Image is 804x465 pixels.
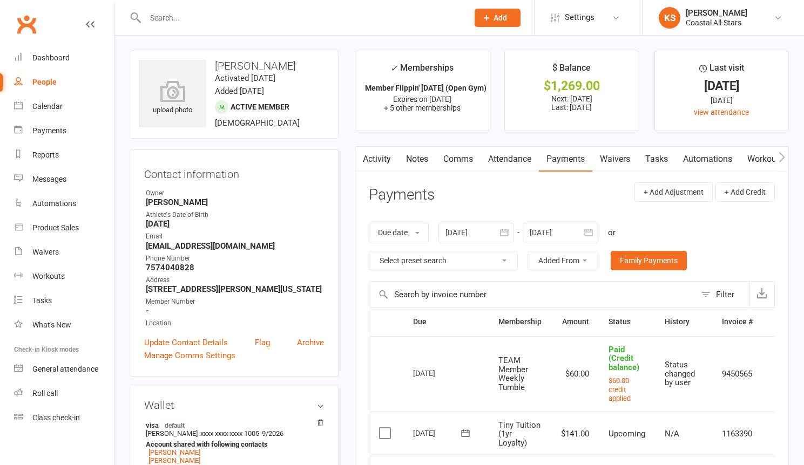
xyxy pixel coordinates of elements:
div: Product Sales [32,223,79,232]
div: Dashboard [32,53,70,62]
a: Tasks [638,147,675,172]
div: People [32,78,57,86]
div: Reports [32,151,59,159]
td: 1163390 [712,412,762,456]
div: What's New [32,320,71,329]
div: Automations [32,199,76,208]
div: [DATE] [665,94,779,106]
strong: - [146,306,324,316]
span: Settings [565,5,594,30]
th: Membership [489,308,551,336]
td: $60.00 [551,336,599,412]
span: Active member [231,102,289,111]
button: Added From [528,251,598,270]
a: Roll call [14,381,114,406]
input: Search by invoice number [369,282,695,307]
a: Notes [398,147,436,172]
span: Upcoming [609,429,645,439]
a: Calendar [14,94,114,119]
a: Reports [14,143,114,167]
a: Clubworx [13,11,40,38]
span: [DEMOGRAPHIC_DATA] [215,118,300,128]
td: 9450565 [712,336,762,412]
span: Status changed by user [665,360,695,387]
div: Calendar [32,102,63,111]
strong: Member Flippin' [DATE] (Open Gym) [365,84,487,92]
a: Messages [14,167,114,192]
div: Owner [146,188,324,199]
th: History [655,308,712,336]
a: Automations [675,147,740,172]
div: Phone Number [146,254,324,264]
strong: [PERSON_NAME] [146,197,324,207]
a: Dashboard [14,46,114,70]
div: $ Balance [552,61,591,80]
th: Status [599,308,655,336]
strong: [EMAIL_ADDRESS][DOMAIN_NAME] [146,241,324,251]
span: 9/2026 [262,429,283,437]
a: Workouts [14,264,114,289]
th: Invoice # [712,308,762,336]
div: Roll call [32,389,58,398]
div: Workouts [32,272,65,281]
span: + 5 other memberships [384,104,461,112]
strong: 7574040828 [146,263,324,272]
i: ✓ [390,63,397,73]
span: TEAM Member Weekly Tumble [498,355,528,392]
button: + Add Credit [715,182,775,202]
button: Due date [369,223,429,242]
strong: visa [146,421,319,429]
a: People [14,70,114,94]
div: General attendance [32,365,98,373]
div: Last visit [699,61,744,80]
a: Flag [255,336,270,349]
a: Class kiosk mode [14,406,114,430]
div: Payments [32,126,66,135]
div: Tasks [32,296,52,305]
a: Family Payments [611,251,687,270]
a: Archive [297,336,324,349]
a: Waivers [592,147,638,172]
a: [PERSON_NAME] [148,448,200,456]
a: Automations [14,192,114,216]
div: Email [146,231,324,242]
time: Added [DATE] [215,86,264,96]
a: Workouts [740,147,791,172]
strong: [STREET_ADDRESS][PERSON_NAME][US_STATE] [146,284,324,294]
div: [DATE] [413,425,463,441]
div: Filter [716,288,734,301]
div: Member Number [146,297,324,307]
a: Product Sales [14,216,114,240]
span: Add [494,13,507,22]
h3: Wallet [144,399,324,411]
p: Next: [DATE] Last: [DATE] [515,94,629,112]
td: $141.00 [551,412,599,456]
div: Coastal All-Stars [686,18,747,28]
a: Tasks [14,289,114,313]
div: Waivers [32,248,59,256]
div: Messages [32,175,66,183]
button: $60.00 credit applied [609,376,645,403]
a: What's New [14,313,114,337]
div: [PERSON_NAME] [686,8,747,18]
time: Activated [DATE] [215,73,275,83]
div: Location [146,318,324,329]
th: Amount [551,308,599,336]
span: N/A [665,429,679,439]
button: Filter [695,282,749,307]
div: Athlete's Date of Birth [146,210,324,220]
a: Comms [436,147,481,172]
a: General attendance kiosk mode [14,357,114,381]
span: xxxx xxxx xxxx 1005 [200,429,259,437]
div: or [608,226,616,239]
input: Search... [142,10,461,25]
div: KS [659,7,680,29]
a: [PERSON_NAME] [148,456,200,464]
span: default [161,421,188,429]
div: Address [146,275,324,285]
a: Manage Comms Settings [144,349,235,362]
h3: Payments [369,187,435,203]
div: [DATE] [665,80,779,92]
div: Class check-in [32,413,80,422]
small: $60.00 credit applied [609,377,631,402]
